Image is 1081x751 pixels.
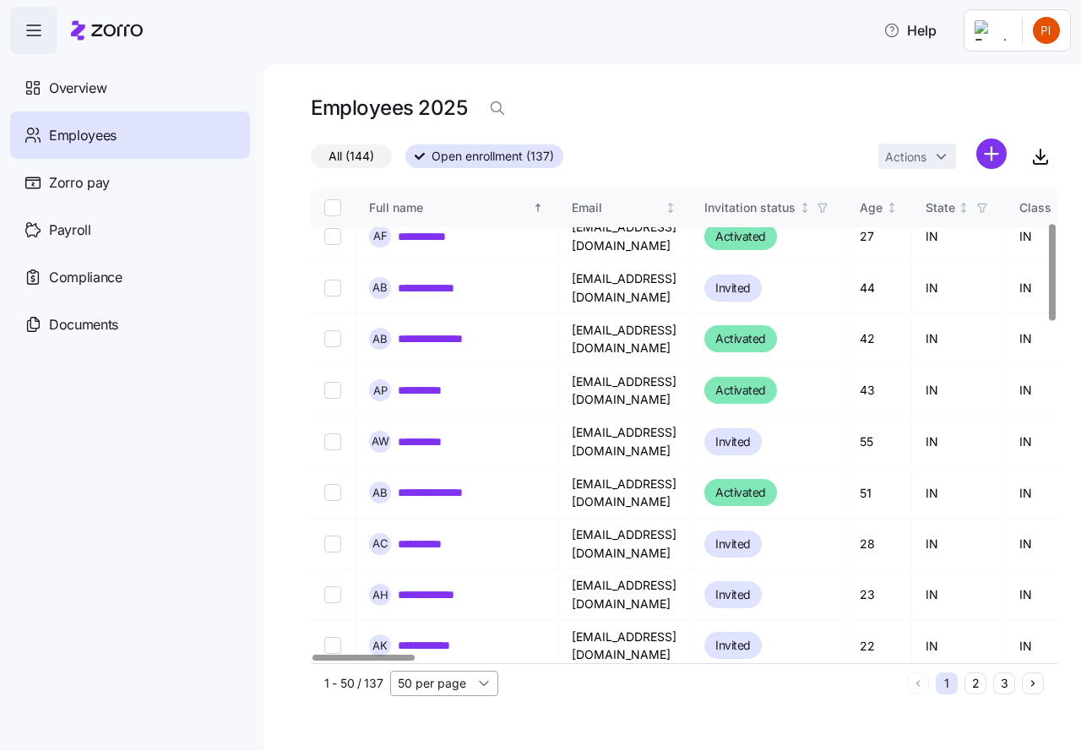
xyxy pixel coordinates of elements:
td: 43 [846,365,912,416]
a: Overview [10,64,250,112]
td: IN [912,519,1006,569]
a: Compliance [10,253,250,301]
span: Activated [715,380,766,400]
button: 1 [936,672,958,694]
td: 42 [846,313,912,365]
div: Sorted ascending [532,202,544,214]
span: A K [372,640,388,651]
span: Invited [715,534,751,554]
span: Employees [49,125,117,146]
input: Select record 12 [324,637,341,654]
input: Select all records [324,199,341,216]
input: Select record 10 [324,536,341,552]
div: Not sorted [799,202,811,214]
span: A W [372,436,389,447]
th: StateNot sorted [912,188,1006,227]
button: Previous page [907,672,929,694]
span: A B [372,487,388,498]
td: 44 [846,263,912,313]
td: [EMAIL_ADDRESS][DOMAIN_NAME] [558,621,691,672]
button: Actions [878,144,956,169]
a: Documents [10,301,250,348]
span: Overview [49,78,106,99]
span: Help [883,20,937,41]
td: IN [912,365,1006,416]
td: IN [912,569,1006,620]
td: [EMAIL_ADDRESS][DOMAIN_NAME] [558,416,691,467]
span: Documents [49,314,118,335]
th: EmailNot sorted [558,188,691,227]
td: [EMAIL_ADDRESS][DOMAIN_NAME] [558,519,691,569]
span: Activated [715,482,766,503]
span: Zorro pay [49,172,110,193]
img: Employer logo [975,20,1008,41]
a: Employees [10,112,250,159]
td: [EMAIL_ADDRESS][DOMAIN_NAME] [558,365,691,416]
span: A H [372,590,388,601]
a: Zorro pay [10,159,250,206]
td: [EMAIL_ADDRESS][DOMAIN_NAME] [558,263,691,313]
span: Actions [885,151,926,163]
input: Select record 5 [324,280,341,297]
input: Select record 8 [324,433,341,450]
input: Select record 9 [324,484,341,501]
div: Email [572,199,662,217]
td: 27 [846,211,912,263]
td: IN [912,468,1006,519]
div: Age [860,199,883,217]
td: 23 [846,569,912,620]
span: Compliance [49,267,122,288]
span: A P [373,385,388,396]
span: A B [372,334,388,345]
td: IN [912,416,1006,467]
td: 55 [846,416,912,467]
div: Full name [369,199,530,217]
div: Not sorted [665,202,676,214]
img: 24d6825ccf4887a4818050cadfd93e6d [1033,17,1060,44]
span: Invited [715,278,751,298]
span: Invited [715,635,751,656]
td: IN [912,211,1006,263]
input: Select record 6 [324,330,341,347]
td: IN [912,263,1006,313]
span: Activated [715,226,766,247]
button: Help [870,14,950,47]
td: [EMAIL_ADDRESS][DOMAIN_NAME] [558,569,691,620]
span: A C [372,538,388,549]
div: Class [1019,199,1051,217]
button: 3 [993,672,1015,694]
span: A F [373,231,388,242]
th: Full nameSorted ascending [356,188,558,227]
input: Select record 4 [324,228,341,245]
button: Next page [1022,672,1044,694]
span: All (144) [329,145,374,167]
div: Not sorted [886,202,898,214]
td: [EMAIL_ADDRESS][DOMAIN_NAME] [558,468,691,519]
div: Not sorted [1054,202,1066,214]
td: [EMAIL_ADDRESS][DOMAIN_NAME] [558,211,691,263]
span: A B [372,282,388,293]
div: Invitation status [704,199,796,217]
th: AgeNot sorted [846,188,912,227]
td: [EMAIL_ADDRESS][DOMAIN_NAME] [558,313,691,365]
td: 51 [846,468,912,519]
span: Activated [715,329,766,349]
span: Open enrollment (137) [432,145,554,167]
td: IN [912,313,1006,365]
svg: add icon [976,139,1007,169]
td: 22 [846,621,912,672]
span: Invited [715,432,751,452]
span: 1 - 50 / 137 [324,675,383,692]
input: Select record 11 [324,586,341,603]
div: Not sorted [958,202,970,214]
td: 28 [846,519,912,569]
button: 2 [964,672,986,694]
h1: Employees 2025 [311,95,467,121]
div: State [926,199,955,217]
a: Payroll [10,206,250,253]
input: Select record 7 [324,382,341,399]
span: Payroll [49,220,91,241]
td: IN [912,621,1006,672]
th: Invitation statusNot sorted [691,188,846,227]
span: Invited [715,585,751,605]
